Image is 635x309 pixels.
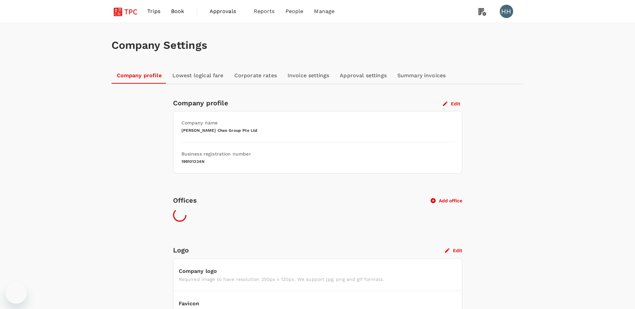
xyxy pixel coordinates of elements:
[167,68,229,84] a: Lowest logical fare
[179,276,457,283] p: Required image to have resolution 250px x 120px. We support jpg, png and gif formats.
[500,5,513,18] div: HH
[179,299,457,308] div: Favicon
[282,68,334,84] a: Invoice settings
[392,68,451,84] a: Summary invoices
[445,247,462,253] button: Edit
[111,39,524,51] h1: Company Settings
[286,7,304,15] span: People
[229,68,282,84] a: Corporate rates
[111,4,142,19] img: Tsao Pao Chee Group Pte Ltd
[334,68,392,84] a: Approval settings
[171,7,184,15] span: Book
[431,198,462,204] button: Add office
[5,282,27,304] iframe: Button to launch messaging window
[173,195,197,206] h6: Offices
[173,245,189,255] h6: Logo
[314,7,334,15] span: Manage
[254,7,275,15] span: Reports
[181,159,205,164] span: 199101234N
[111,68,167,84] a: Company profile
[181,128,258,133] span: [PERSON_NAME] Chee Group Pte Ltd
[210,7,243,15] span: Approvals
[181,150,454,158] h6: Business registration number
[147,7,160,15] span: Trips
[173,98,228,108] h6: Company profile
[441,101,462,107] button: Edit
[179,267,457,276] div: Company logo
[181,119,454,127] h6: Company name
